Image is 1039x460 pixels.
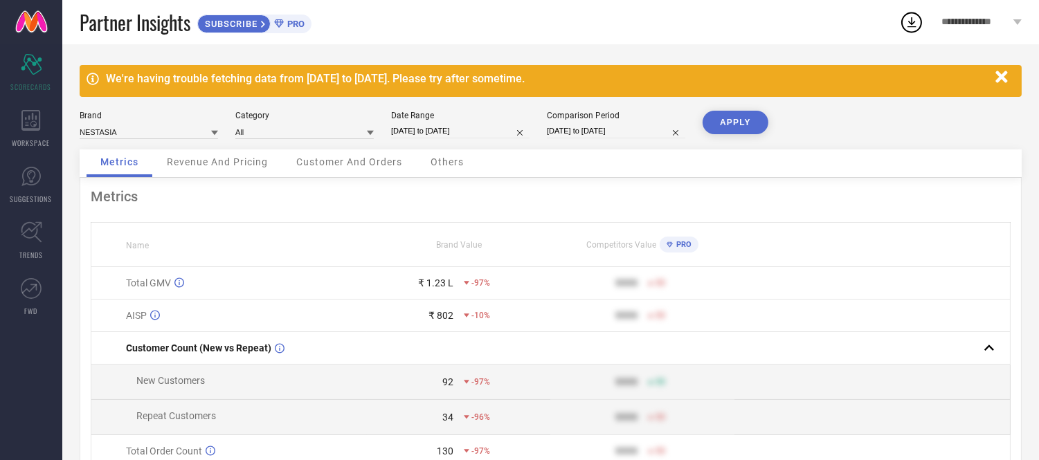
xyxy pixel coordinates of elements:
div: ₹ 1.23 L [418,277,453,288]
span: SCORECARDS [11,82,52,92]
div: Comparison Period [547,111,685,120]
a: SUBSCRIBEPRO [197,11,311,33]
div: Brand [80,111,218,120]
span: AISP [126,310,147,321]
input: Select date range [391,124,530,138]
input: Select comparison period [547,124,685,138]
span: Partner Insights [80,8,190,37]
div: 92 [442,376,453,387]
span: Metrics [100,156,138,167]
span: PRO [284,19,305,29]
span: New Customers [136,375,205,386]
div: Date Range [391,111,530,120]
div: 9999 [615,376,638,387]
span: -97% [471,278,490,288]
span: Revenue And Pricing [167,156,268,167]
span: 50 [656,412,665,422]
span: 50 [656,446,665,456]
span: Competitors Value [586,240,656,250]
span: 50 [656,377,665,387]
span: Total Order Count [126,445,202,457]
div: 34 [442,412,453,423]
div: Metrics [91,188,1011,205]
span: Brand Value [436,240,482,250]
div: Category [235,111,374,120]
button: APPLY [703,111,768,134]
span: Repeat Customers [136,410,216,421]
div: 9999 [615,310,638,321]
span: -97% [471,377,490,387]
div: Open download list [899,10,924,35]
div: We're having trouble fetching data from [DATE] to [DATE]. Please try after sometime. [106,72,988,85]
span: -97% [471,446,490,456]
div: 9999 [615,277,638,288]
span: 50 [656,278,665,288]
span: FWD [25,306,38,316]
div: 9999 [615,412,638,423]
span: TRENDS [19,250,43,260]
span: Customer And Orders [296,156,402,167]
div: ₹ 802 [428,310,453,321]
span: Others [431,156,464,167]
span: 50 [656,311,665,320]
span: SUBSCRIBE [198,19,261,29]
span: -96% [471,412,490,422]
span: PRO [673,240,692,249]
span: Customer Count (New vs Repeat) [126,342,271,353]
span: Name [126,241,149,250]
span: SUGGESTIONS [10,194,53,204]
span: -10% [471,311,490,320]
div: 9999 [615,445,638,457]
span: Total GMV [126,277,171,288]
span: WORKSPACE [12,138,51,148]
div: 130 [437,445,453,457]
